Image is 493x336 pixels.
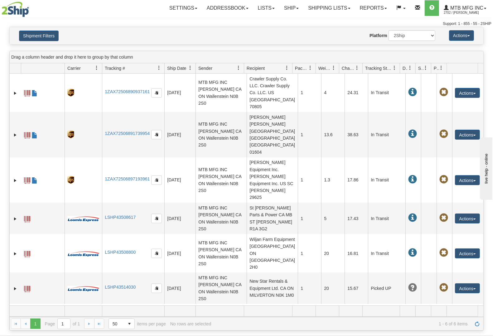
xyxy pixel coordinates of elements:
[67,251,99,257] img: 30 - Loomis Express
[368,112,405,157] td: In Transit
[303,0,355,16] a: Shipping lists
[167,65,186,71] span: Ship Date
[67,65,81,71] span: Carrier
[368,234,405,272] td: In Transit
[345,112,368,157] td: 38.63
[151,284,162,293] button: Copy to clipboard
[368,272,405,304] td: Picked UP
[408,283,417,292] span: Unknown
[12,90,18,96] a: Expand
[105,215,136,220] a: LSHP43508617
[328,63,339,73] a: Weight filter column settings
[436,63,447,73] a: Pickup Status filter column settings
[5,5,58,10] div: live help - online
[479,136,492,200] iframe: chat widget
[321,157,345,203] td: 1.3
[439,214,448,222] span: Pickup Not Assigned
[67,131,74,138] img: 8 - UPS
[298,112,321,157] td: 1
[455,214,480,223] button: Actions
[105,285,136,290] a: LSHP43514030
[24,283,30,293] a: Label
[298,272,321,304] td: 1
[455,88,480,98] button: Actions
[408,214,417,222] span: In Transit
[164,234,196,272] td: [DATE]
[253,0,279,16] a: Lists
[298,74,321,112] td: 1
[365,65,392,71] span: Tracking Status
[455,130,480,140] button: Actions
[154,63,164,73] a: Tracking # filter column settings
[439,283,448,292] span: Pickup Not Assigned
[151,88,162,98] button: Copy to clipboard
[12,177,18,184] a: Expand
[2,2,29,17] img: logo2702.jpg
[67,89,74,97] img: 8 - UPS
[247,157,298,203] td: [PERSON_NAME] Equipment Inc. [PERSON_NAME] Equipment Inc. US SC [PERSON_NAME] 29625
[19,31,59,41] button: Shipment Filters
[151,214,162,223] button: Copy to clipboard
[247,112,298,157] td: [PERSON_NAME] [PERSON_NAME] [GEOGRAPHIC_DATA] [GEOGRAPHIC_DATA] [GEOGRAPHIC_DATA] 01604
[321,234,345,272] td: 20
[151,175,162,185] button: Copy to clipboard
[298,203,321,234] td: 1
[24,175,30,185] a: Label
[151,130,162,139] button: Copy to clipboard
[24,213,30,223] a: Label
[455,248,480,258] button: Actions
[233,63,244,73] a: Sender filter column settings
[455,283,480,293] button: Actions
[408,88,417,97] span: In Transit
[91,63,102,73] a: Carrier filter column settings
[305,63,316,73] a: Packages filter column settings
[247,74,298,112] td: Crawler Supply Co. LLC. Crawler Supply Co. LLC. US [GEOGRAPHIC_DATA] 70805
[67,176,74,184] img: 8 - UPS
[202,0,253,16] a: Addressbook
[321,74,345,112] td: 4
[109,319,166,329] span: items per page
[439,248,448,257] span: Pickup Not Assigned
[185,63,196,73] a: Ship Date filter column settings
[31,129,38,139] a: Commercial Invoice
[164,112,196,157] td: [DATE]
[247,65,265,71] span: Recipient
[439,175,448,184] span: Pickup Not Assigned
[24,87,30,97] a: Label
[24,129,30,139] a: Label
[408,175,417,184] span: In Transit
[170,321,211,326] div: No rows are selected
[345,74,368,112] td: 24.31
[109,319,135,329] span: Page sizes drop down
[418,65,423,71] span: Shipment Issues
[58,319,70,329] input: Page 1
[321,203,345,234] td: 5
[455,175,480,185] button: Actions
[165,0,202,16] a: Settings
[403,65,408,71] span: Delivery Status
[247,272,298,304] td: New Star Rentals & Equipment Ltd. CA ON MILVERTON N0K 1M0
[31,175,38,185] a: Commercial Invoice
[298,157,321,203] td: 1
[279,0,303,16] a: Ship
[105,89,150,94] a: 1ZAX72506890937161
[198,65,212,71] span: Sender
[449,5,483,11] span: MTB MFG INC
[196,112,247,157] td: MTB MFG INC [PERSON_NAME] CA ON Wallenstein N0B 2S0
[45,319,80,329] span: Page of 1
[31,87,38,97] a: Commercial Invoice
[298,234,321,272] td: 1
[408,248,417,257] span: In Transit
[113,321,121,327] span: 50
[444,10,491,16] span: 2702 / [PERSON_NAME]
[164,272,196,304] td: [DATE]
[342,65,355,71] span: Charge
[439,88,448,97] span: Pickup Not Assigned
[124,319,134,329] span: select
[345,234,368,272] td: 16.81
[105,250,136,255] a: LSHP43508800
[196,272,247,304] td: MTB MFG INC [PERSON_NAME] CA ON Wallenstein N0B 2S0
[12,132,18,138] a: Expand
[12,216,18,222] a: Expand
[12,286,18,292] a: Expand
